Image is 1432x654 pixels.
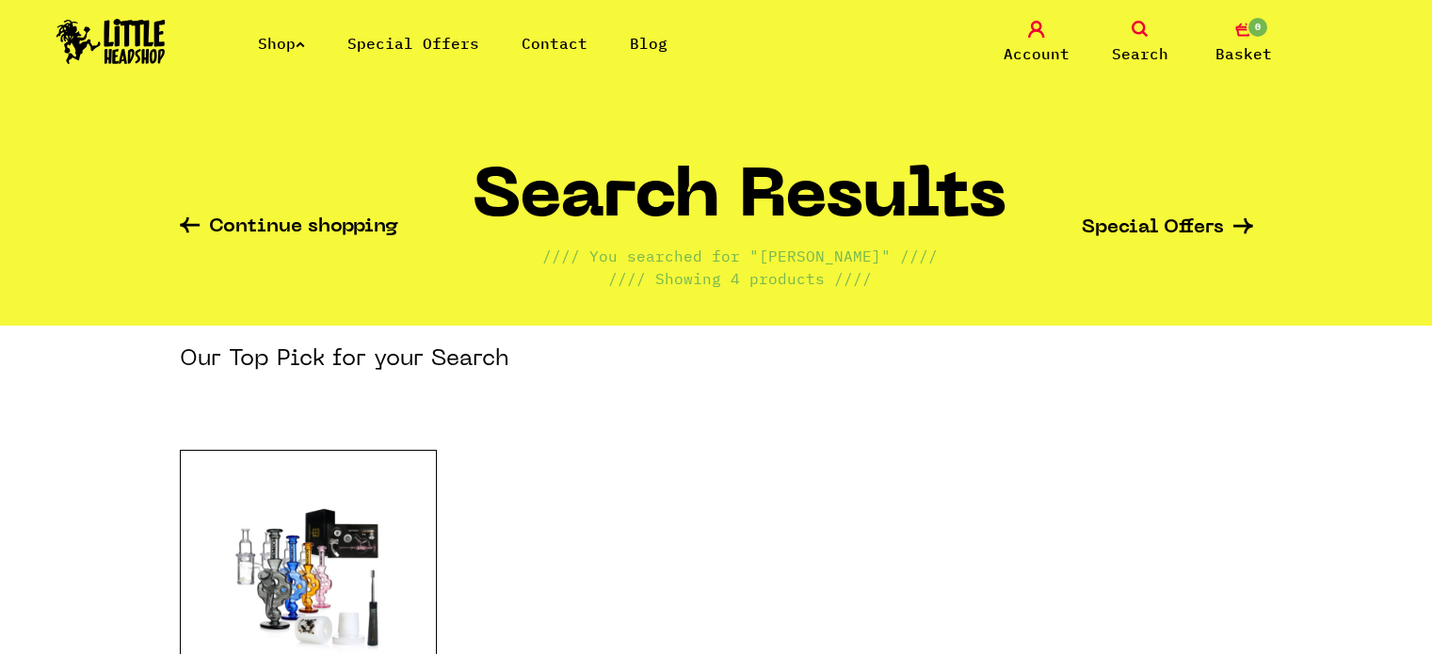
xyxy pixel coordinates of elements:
a: Blog [630,34,668,53]
a: 0 Basket [1197,21,1291,65]
a: Special Offers [347,34,479,53]
h1: Search Results [473,167,1006,245]
h3: Our Top Pick for your Search [180,344,509,375]
a: Contact [522,34,587,53]
span: Account [1004,42,1070,65]
p: //// Showing 4 products //// [608,267,872,290]
img: Little Head Shop Logo [56,19,166,64]
p: //// You searched for "[PERSON_NAME]" //// [542,245,938,267]
a: Shop [258,34,305,53]
span: Basket [1215,42,1272,65]
span: Search [1112,42,1168,65]
a: Search [1093,21,1187,65]
a: Special Offers [1082,218,1253,238]
a: Continue shopping [180,217,398,239]
span: 0 [1247,16,1269,39]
